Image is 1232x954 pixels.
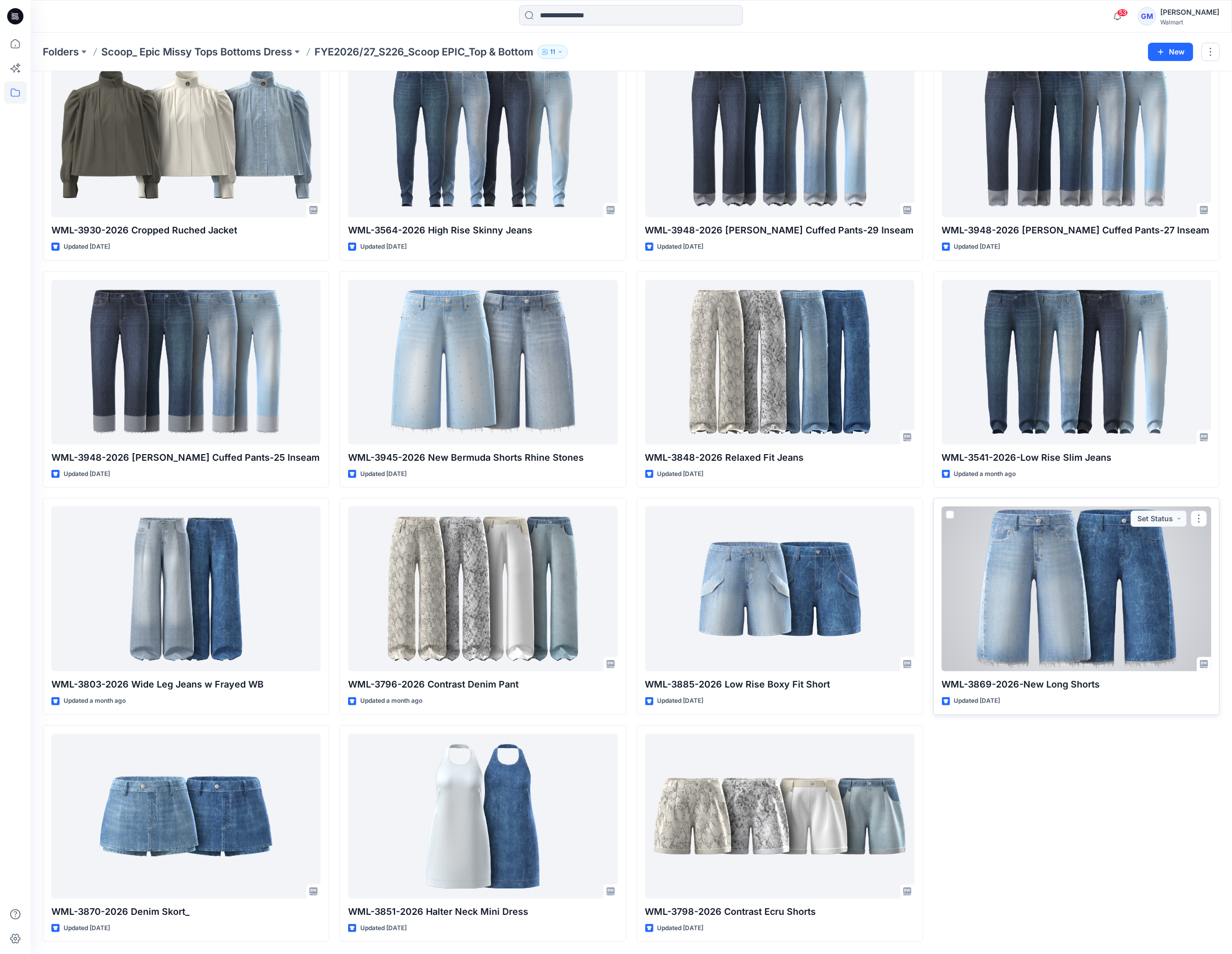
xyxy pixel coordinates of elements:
[645,223,914,237] p: WML-3948-2026 [PERSON_NAME] Cuffed Pants-29 Inseam
[954,242,1000,252] p: Updated [DATE]
[657,923,704,934] p: Updated [DATE]
[51,905,321,919] p: WML-3870-2026 Denim Skort_
[942,677,1211,692] p: WML-3869-2026-New Long Shorts
[64,696,126,706] p: Updated a month ago
[1160,6,1219,18] div: [PERSON_NAME]
[954,696,1000,706] p: Updated [DATE]
[645,52,914,217] a: WML-3948-2026 Benton Cuffed Pants-29 Inseam
[1148,43,1193,61] button: New
[1117,9,1128,17] span: 53
[360,469,407,480] p: Updated [DATE]
[537,45,568,59] button: 11
[348,52,617,217] a: WML-3564-2026 High Rise Skinny Jeans
[645,734,914,899] a: WML-3798-2026 Contrast Ecru Shorts
[645,506,914,671] a: WML-3885-2026 Low Rise Boxy Fit Short
[348,677,617,692] p: WML-3796-2026 Contrast Denim Pant
[942,280,1211,444] a: WML-3541-2026-Low Rise Slim Jeans
[348,280,617,444] a: WML-3945-2026 New Bermuda Shorts Rhine Stones
[64,469,110,480] p: Updated [DATE]
[51,223,321,237] p: WML-3930-2026 Cropped Ruched Jacket
[51,677,321,692] p: WML-3803-2026 Wide Leg Jeans w Frayed WB
[657,242,704,252] p: Updated [DATE]
[657,469,704,480] p: Updated [DATE]
[43,45,79,59] a: Folders
[64,242,110,252] p: Updated [DATE]
[942,52,1211,217] a: WML-3948-2026 Benton Cuffed Pants-27 Inseam
[51,451,321,465] p: WML-3948-2026 [PERSON_NAME] Cuffed Pants-25 Inseam
[64,923,110,934] p: Updated [DATE]
[348,506,617,671] a: WML-3796-2026 Contrast Denim Pant
[348,734,617,899] a: WML-3851-2026 Halter Neck Mini Dress
[360,923,407,934] p: Updated [DATE]
[360,242,407,252] p: Updated [DATE]
[657,696,704,706] p: Updated [DATE]
[101,45,292,59] a: Scoop_ Epic Missy Tops Bottoms Dress
[645,677,914,692] p: WML-3885-2026 Low Rise Boxy Fit Short
[314,45,533,59] p: FYE2026/27_S226_Scoop EPIC_Top & Bottom
[645,905,914,919] p: WML-3798-2026 Contrast Ecru Shorts
[954,469,1016,480] p: Updated a month ago
[645,451,914,465] p: WML-3848-2026 Relaxed Fit Jeans
[942,223,1211,237] p: WML-3948-2026 [PERSON_NAME] Cuffed Pants-27 Inseam
[1138,7,1156,25] div: GM
[942,451,1211,465] p: WML-3541-2026-Low Rise Slim Jeans
[942,506,1211,671] a: WML-3869-2026-New Long Shorts
[360,696,422,706] p: Updated a month ago
[348,451,617,465] p: WML-3945-2026 New Bermuda Shorts Rhine Stones
[348,223,617,237] p: WML-3564-2026 High Rise Skinny Jeans
[348,905,617,919] p: WML-3851-2026 Halter Neck Mini Dress
[51,506,321,671] a: WML-3803-2026 Wide Leg Jeans w Frayed WB
[51,280,321,444] a: WML-3948-2026 Benton Cuffed Pants-25 Inseam
[51,52,321,217] a: WML-3930-2026 Cropped Ruched Jacket
[51,734,321,899] a: WML-3870-2026 Denim Skort_
[1160,18,1219,26] div: Walmart
[645,280,914,444] a: WML-3848-2026 Relaxed Fit Jeans
[550,46,555,57] p: 11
